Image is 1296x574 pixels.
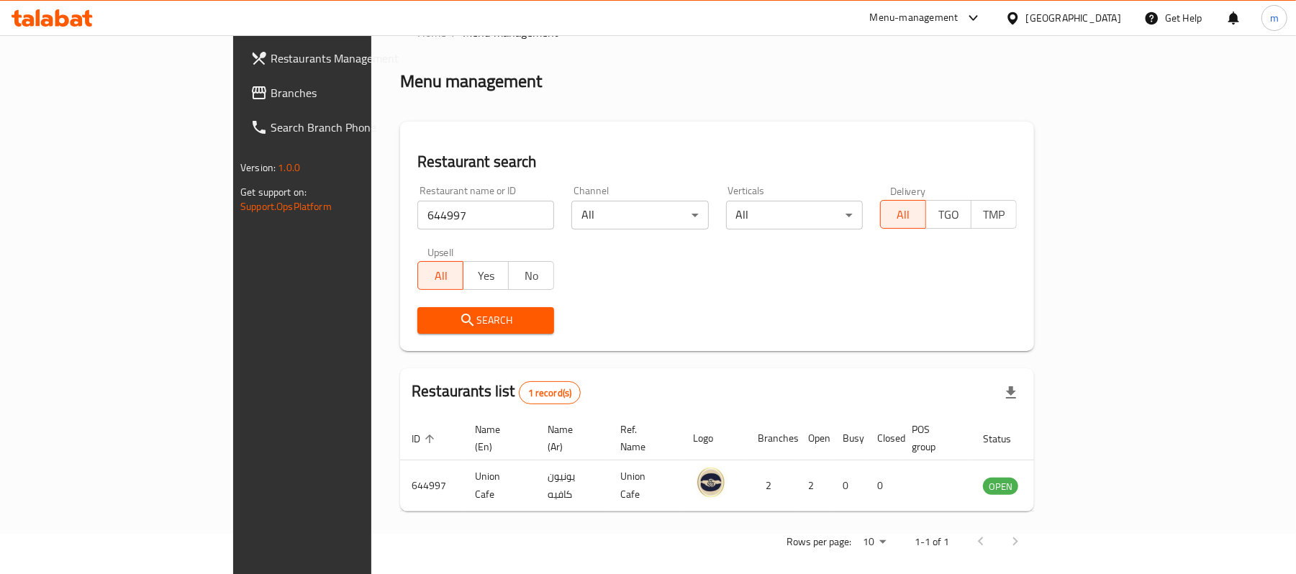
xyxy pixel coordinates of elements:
[536,460,609,511] td: يونيون كافيه
[746,416,797,460] th: Branches
[271,50,438,67] span: Restaurants Management
[915,533,949,551] p: 1-1 of 1
[278,158,300,177] span: 1.0.0
[977,204,1011,225] span: TMP
[400,416,1097,511] table: enhanced table
[870,9,959,27] div: Menu-management
[887,204,920,225] span: All
[417,307,554,334] button: Search
[1270,10,1279,26] span: m
[620,421,664,455] span: Ref. Name
[866,416,900,460] th: Closed
[925,200,971,229] button: TGO
[417,201,554,229] input: Search for restaurant name or ID..
[831,460,866,511] td: 0
[239,110,450,145] a: Search Branch Phone
[463,261,509,290] button: Yes
[475,421,519,455] span: Name (En)
[857,532,892,553] div: Rows per page:
[520,386,581,400] span: 1 record(s)
[880,200,926,229] button: All
[412,430,439,447] span: ID
[693,465,729,501] img: Union Cafe
[452,24,457,41] li: /
[797,416,831,460] th: Open
[271,119,438,136] span: Search Branch Phone
[983,430,1030,447] span: Status
[469,265,503,286] span: Yes
[239,41,450,76] a: Restaurants Management
[932,204,966,225] span: TGO
[866,460,900,511] td: 0
[427,247,454,257] label: Upsell
[681,416,746,460] th: Logo
[412,381,581,404] h2: Restaurants list
[515,265,548,286] span: No
[240,158,276,177] span: Version:
[417,261,463,290] button: All
[508,261,554,290] button: No
[890,186,926,196] label: Delivery
[548,421,592,455] span: Name (Ar)
[271,84,438,101] span: Branches
[1026,10,1121,26] div: [GEOGRAPHIC_DATA]
[519,381,581,404] div: Total records count
[983,478,1018,495] span: OPEN
[971,200,1017,229] button: TMP
[726,201,863,229] div: All
[463,24,558,41] span: Menu management
[571,201,708,229] div: All
[746,460,797,511] td: 2
[797,460,831,511] td: 2
[429,311,543,329] span: Search
[400,70,542,93] h2: Menu management
[831,416,866,460] th: Busy
[983,478,1018,495] div: OPEN
[417,151,1017,173] h2: Restaurant search
[994,375,1028,410] div: Export file
[912,421,954,455] span: POS group
[609,460,681,511] td: Union Cafe
[463,460,536,511] td: Union Cafe
[239,76,450,110] a: Branches
[787,533,851,551] p: Rows per page:
[240,183,307,201] span: Get support on:
[424,265,458,286] span: All
[240,197,332,216] a: Support.OpsPlatform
